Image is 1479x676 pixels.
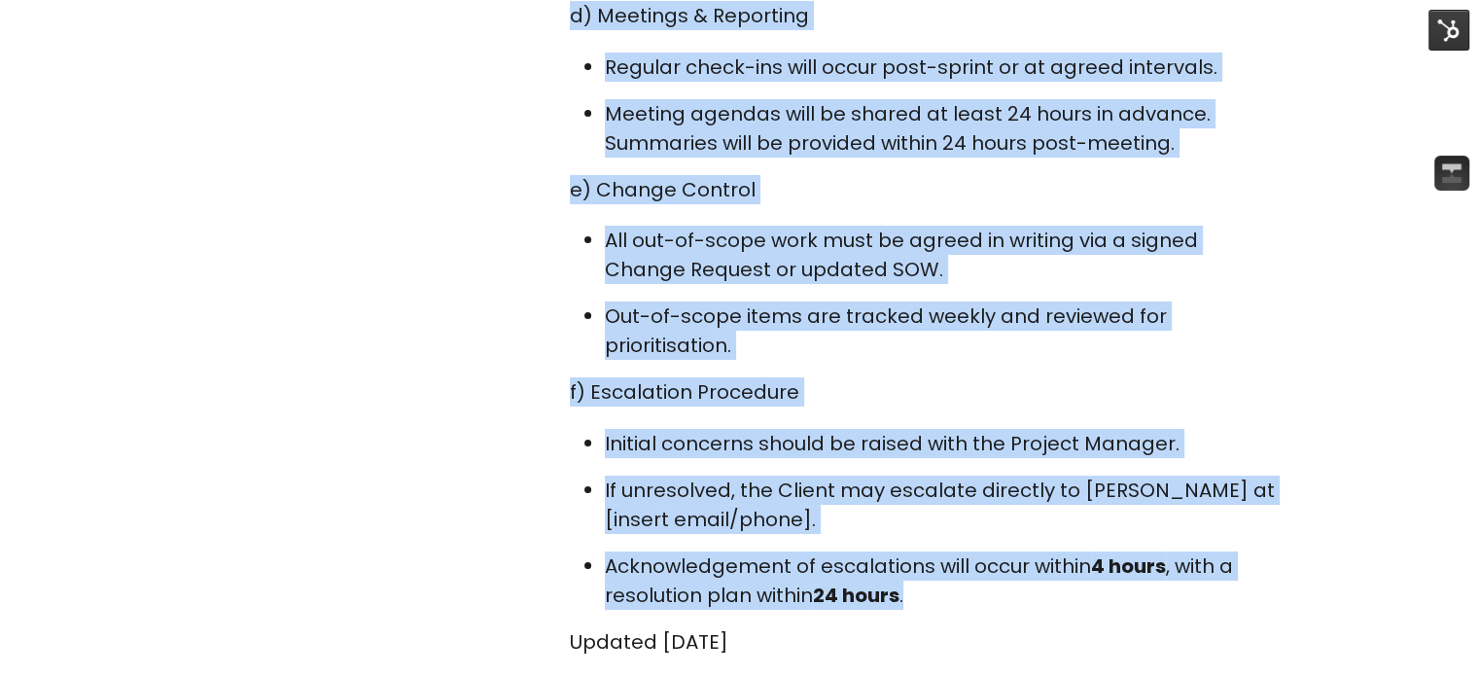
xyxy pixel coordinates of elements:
p: Out-of-scope items are tracked weekly and reviewed for prioritisation. [605,302,1280,360]
img: tab_domain_overview_orange.svg [53,113,68,128]
p: All out-of-scope work must be agreed in writing via a signed Change Request or updated SOW. [605,226,1280,284]
p: Meeting agendas will be shared at least 24 hours in advance. Summaries will be provided within 24... [605,99,1280,158]
p: e) Change Control [570,175,1280,204]
img: logo_orange.svg [31,31,47,47]
p: Acknowledgement of escalations will occur within , with a resolution plan within . [605,551,1280,610]
img: website_grey.svg [31,51,47,66]
div: Keywords by Traffic [215,115,328,127]
strong: 24 hours [813,582,899,609]
p: If unresolved, the Client may escalate directly to [PERSON_NAME] at [insert email/phone]. [605,476,1280,534]
div: Domain: [DOMAIN_NAME] [51,51,214,66]
p: f) Escalation Procedure [570,377,1280,407]
strong: 4 hours [1091,552,1166,580]
p: d) Meetings & Reporting [570,1,1280,30]
p: Updated [DATE] [570,627,1280,657]
p: Regular check-ins will occur post-sprint or at agreed intervals. [605,53,1280,82]
div: v 4.0.24 [54,31,95,47]
p: Initial concerns should be raised with the Project Manager. [605,429,1280,458]
img: HubSpot Tools Menu Toggle [1428,10,1469,51]
div: Domain Overview [74,115,174,127]
img: tab_keywords_by_traffic_grey.svg [194,113,209,128]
